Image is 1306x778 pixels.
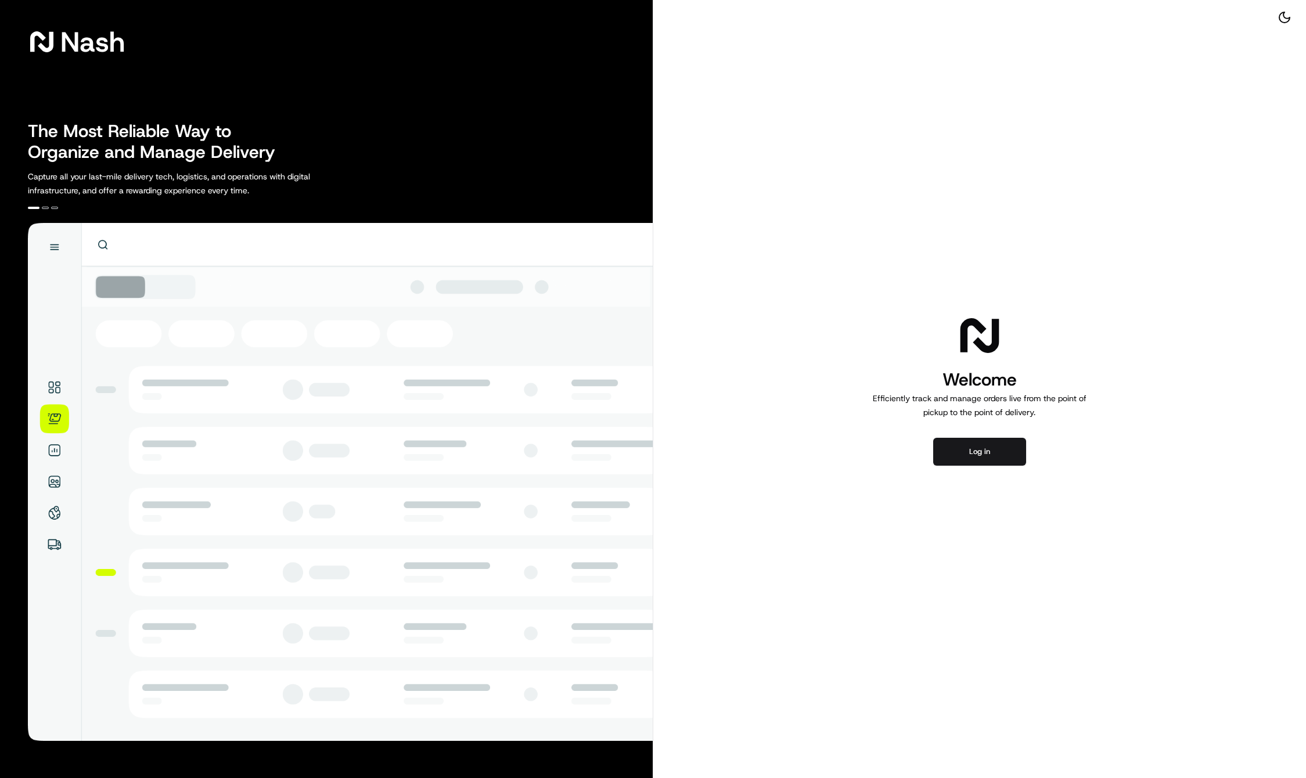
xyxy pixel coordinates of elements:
[28,170,362,197] p: Capture all your last-mile delivery tech, logistics, and operations with digital infrastructure, ...
[28,223,653,741] img: illustration
[868,391,1091,419] p: Efficiently track and manage orders live from the point of pickup to the point of delivery.
[28,121,288,163] h2: The Most Reliable Way to Organize and Manage Delivery
[60,30,125,53] span: Nash
[933,438,1026,466] button: Log in
[868,368,1091,391] h1: Welcome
